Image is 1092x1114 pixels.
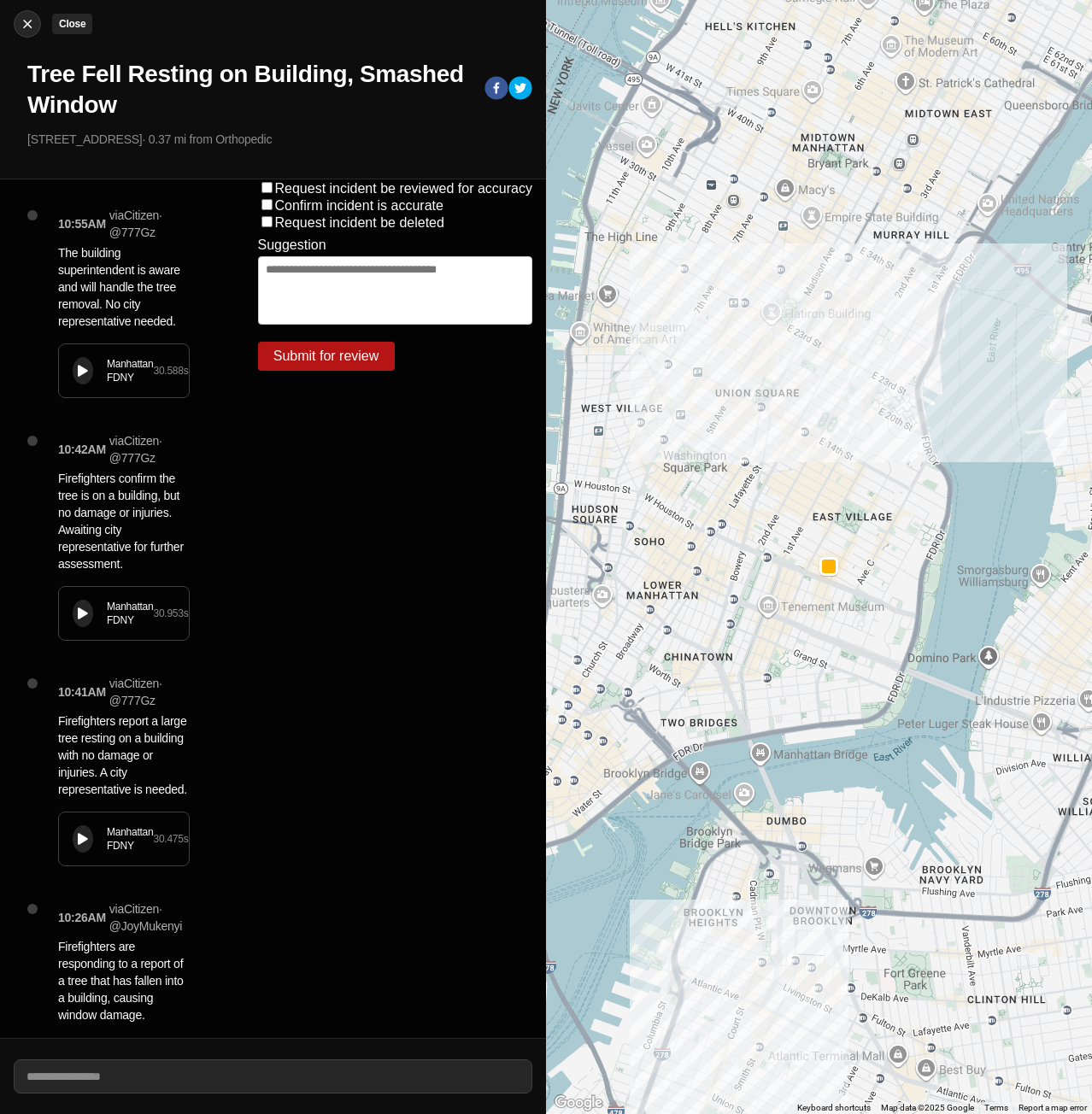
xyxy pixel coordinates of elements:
button: facebook [484,76,508,103]
a: Report a map error [1019,1103,1087,1112]
span: Map data ©2025 Google [881,1103,974,1112]
p: 10:55AM [58,215,106,232]
img: cancel [19,15,36,32]
label: Request incident be reviewed for accuracy [275,181,533,196]
p: [STREET_ADDRESS] · 0.37 mi from Orthopedic [27,131,532,148]
div: 30.953 s [153,607,188,620]
div: Manhattan FDNY [107,600,153,627]
p: via Citizen · @ 777Gz [109,432,190,466]
button: cancelClose [14,10,41,38]
button: Submit for review [258,342,395,371]
div: 30.475 s [153,832,188,846]
p: 10:41AM [58,683,106,701]
h1: Tree Fell Resting on Building, Smashed Window [27,59,471,120]
label: Suggestion [258,237,326,253]
p: The building superintendent is aware and will handle the tree removal. No city representative nee... [58,244,190,330]
div: 30.588 s [153,364,188,378]
p: 10:26AM [58,909,106,926]
label: Confirm incident is accurate [275,198,443,213]
p: Firefighters confirm the tree is on a building, but no damage or injuries. Awaiting city represen... [58,470,190,572]
a: Open this area in Google Maps (opens a new window) [550,1092,607,1114]
div: Manhattan FDNY [107,357,153,384]
p: Firefighters report a large tree resting on a building with no damage or injuries. A city represe... [58,712,190,798]
img: Google [550,1092,607,1114]
button: Keyboard shortcuts [797,1102,871,1114]
label: Request incident be deleted [275,215,444,230]
p: 10:42AM [58,441,106,458]
small: Close [59,18,85,30]
p: via Citizen · @ 777Gz [109,207,190,241]
p: via Citizen · @ JoyMukenyi [109,900,190,935]
p: Firefighters are responding to a report of a tree that has fallen into a building, causing window... [58,938,190,1023]
a: Terms (opens in new tab) [984,1103,1008,1112]
p: via Citizen · @ 777Gz [109,675,190,709]
button: twitter [508,76,532,103]
div: Manhattan FDNY [107,825,153,853]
